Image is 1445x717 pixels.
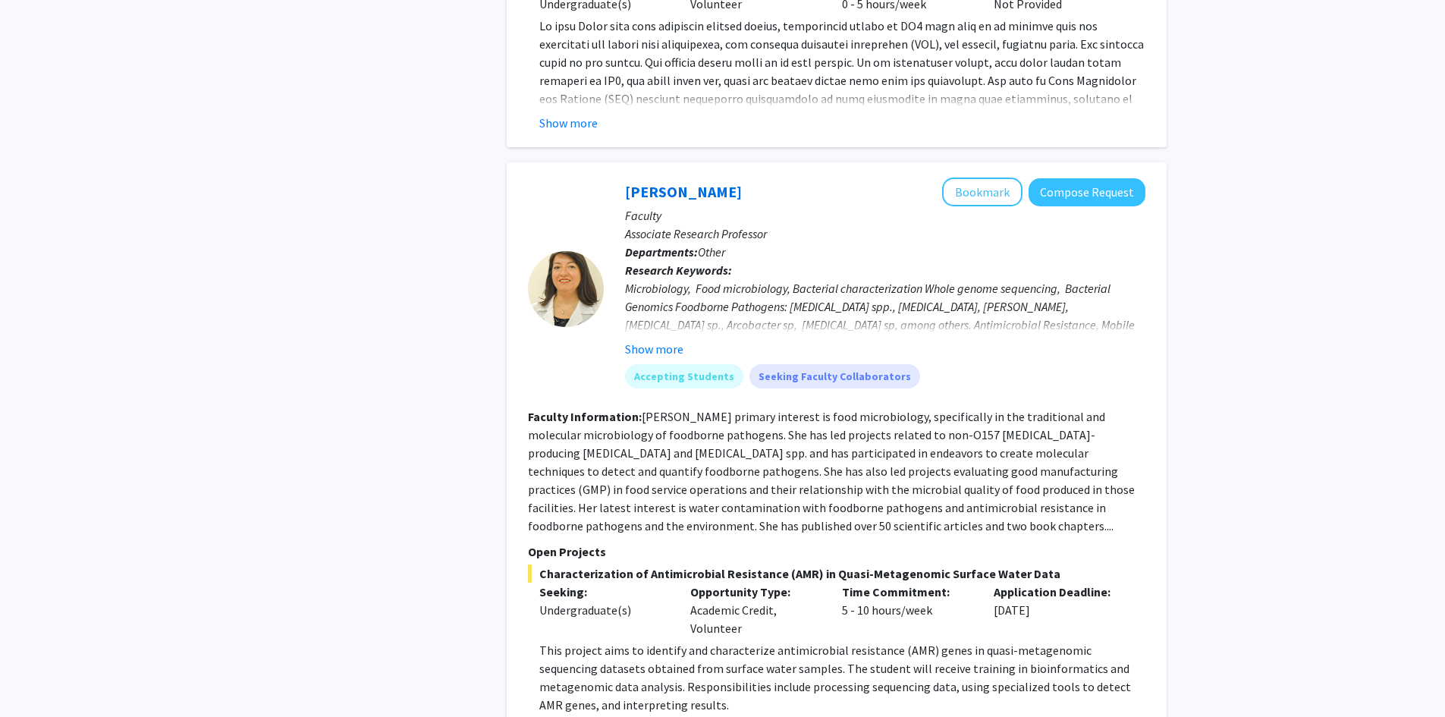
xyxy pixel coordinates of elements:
p: Open Projects [528,542,1145,561]
mat-chip: Accepting Students [625,364,743,388]
p: Opportunity Type: [690,583,819,601]
button: Add Magaly Toro to Bookmarks [942,178,1022,206]
span: Characterization of Antimicrobial Resistance (AMR) in Quasi-Metagenomic Surface Water Data [528,564,1145,583]
p: Seeking: [539,583,668,601]
iframe: Chat [11,649,64,706]
div: Microbiology, Food microbiology, Bacterial characterization Whole genome sequencing, Bacterial Ge... [625,279,1145,352]
a: [PERSON_NAME] [625,182,742,201]
p: This project aims to identify and characterize antimicrobial resistance (AMR) genes in quasi-meta... [539,641,1145,714]
button: Show more [625,340,683,358]
b: Departments: [625,244,698,259]
p: Associate Research Professor [625,225,1145,243]
div: [DATE] [982,583,1134,637]
button: Compose Request to Magaly Toro [1029,178,1145,206]
mat-chip: Seeking Faculty Collaborators [749,364,920,388]
p: Faculty [625,206,1145,225]
span: Other [698,244,725,259]
div: Academic Credit, Volunteer [679,583,831,637]
p: Application Deadline: [994,583,1123,601]
p: Time Commitment: [842,583,971,601]
fg-read-more: [PERSON_NAME] primary interest is food microbiology, specifically in the traditional and molecula... [528,409,1135,533]
div: Undergraduate(s) [539,601,668,619]
b: Faculty Information: [528,409,642,424]
div: 5 - 10 hours/week [831,583,982,637]
button: Show more [539,114,598,132]
b: Research Keywords: [625,263,732,278]
p: Lo ipsu Dolor sita cons adipiscin elitsed doeius, temporincid utlabo et DO4 magn aliq en ad minim... [539,17,1145,344]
